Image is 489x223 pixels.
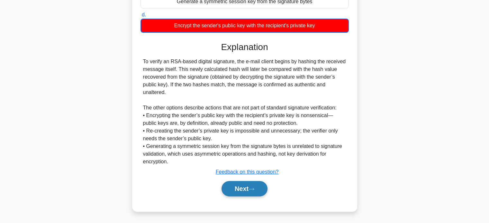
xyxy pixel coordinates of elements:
[144,42,345,53] h3: Explanation
[142,12,146,17] span: d.
[216,169,279,175] a: Feedback on this question?
[140,19,349,33] div: Encrypt the sender's public key with the recipient's private key
[222,181,267,196] button: Next
[143,58,346,166] div: To verify an RSA-based digital signature, the e-mail client begins by hashing the received messag...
